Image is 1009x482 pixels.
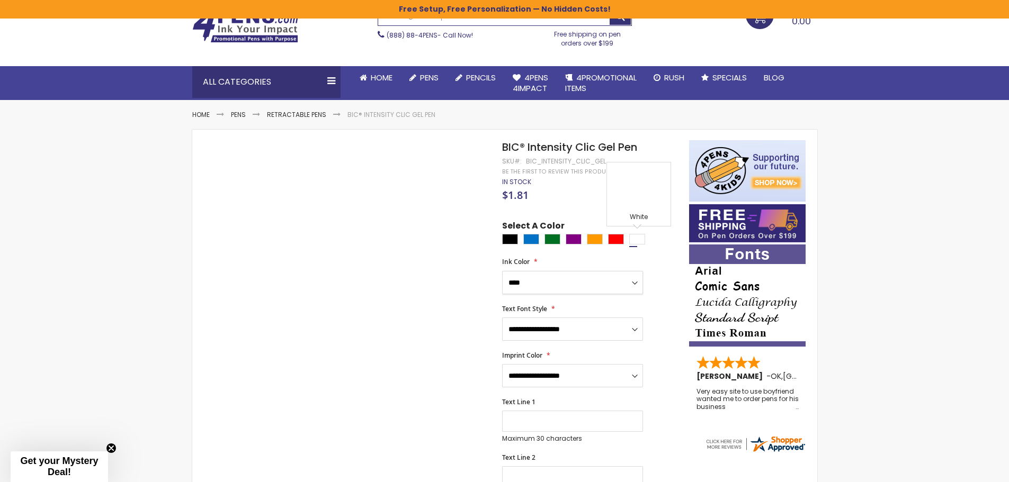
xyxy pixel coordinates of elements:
span: Ink Color [502,257,530,266]
span: Text Font Style [502,304,547,313]
a: Blog [755,66,793,89]
a: Home [192,110,210,119]
span: Text Line 2 [502,453,535,462]
span: Blog [764,72,784,83]
span: Pens [420,72,439,83]
a: (888) 88-4PENS [387,31,437,40]
div: Green [544,234,560,244]
span: [PERSON_NAME] [697,371,766,381]
span: $1.81 [502,188,529,202]
div: Red [608,234,624,244]
div: Purple [566,234,582,244]
span: Rush [664,72,684,83]
span: - Call Now! [387,31,473,40]
span: In stock [502,177,531,186]
img: 4pens.com widget logo [704,434,806,453]
span: [GEOGRAPHIC_DATA] [783,371,861,381]
a: Specials [693,66,755,89]
a: Be the first to review this product [502,168,613,176]
span: Imprint Color [502,351,542,360]
span: Home [371,72,392,83]
span: 4Pens 4impact [513,72,548,94]
span: Specials [712,72,747,83]
div: All Categories [192,66,341,98]
a: Retractable Pens [267,110,326,119]
iframe: Google Customer Reviews [922,453,1009,482]
a: 4Pens4impact [504,66,557,101]
a: Home [351,66,401,89]
div: Blue Light [523,234,539,244]
img: font-personalization-examples [689,244,806,347]
span: - , [766,371,861,381]
div: bic_intensity_clic_gel [526,157,606,166]
span: Get your Mystery Deal! [20,456,98,477]
div: Very easy site to use boyfriend wanted me to order pens for his business [697,388,799,411]
span: 4PROMOTIONAL ITEMS [565,72,637,94]
a: 4PROMOTIONALITEMS [557,66,645,101]
div: White [629,234,645,244]
div: Black [502,234,518,244]
span: OK [771,371,781,381]
img: Free shipping on orders over $199 [689,204,806,242]
a: Rush [645,66,693,89]
img: 4Pens Custom Pens and Promotional Products [192,9,298,43]
div: Orange [587,234,603,244]
img: 4pens 4 kids [689,140,806,202]
span: Select A Color [502,220,565,234]
a: 4pens.com certificate URL [704,447,806,456]
div: Free shipping on pen orders over $199 [543,26,632,47]
span: 0.00 [792,14,811,28]
div: Get your Mystery Deal!Close teaser [11,451,108,482]
div: Availability [502,178,531,186]
strong: SKU [502,157,522,166]
div: White [610,213,668,223]
span: Pencils [466,72,496,83]
button: Close teaser [106,443,117,453]
p: Maximum 30 characters [502,434,643,443]
a: Pens [401,66,447,89]
a: Pencils [447,66,504,89]
span: Text Line 1 [502,397,535,406]
li: BIC® Intensity Clic Gel Pen [347,111,435,119]
span: BIC® Intensity Clic Gel Pen [502,140,637,154]
a: Pens [231,110,246,119]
